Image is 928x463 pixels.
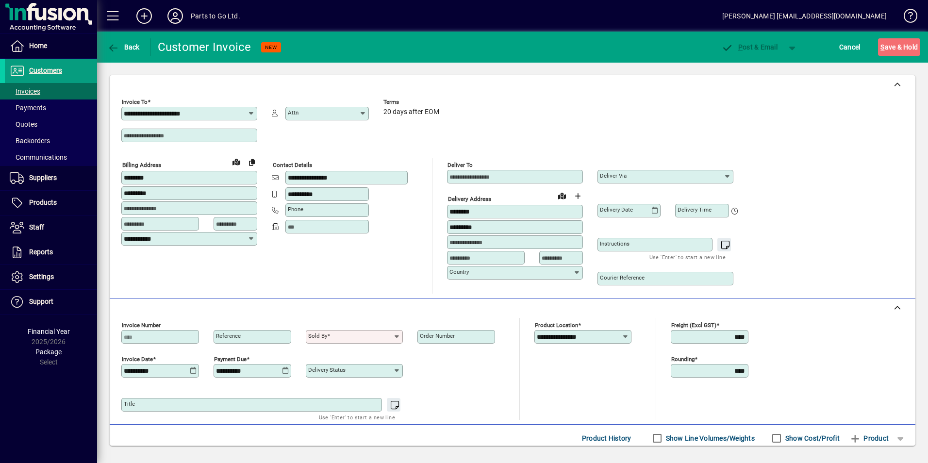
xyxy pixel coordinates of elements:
[5,240,97,265] a: Reports
[383,108,439,116] span: 20 days after EOM
[10,137,50,145] span: Backorders
[5,34,97,58] a: Home
[29,298,53,305] span: Support
[10,104,46,112] span: Payments
[839,39,861,55] span: Cancel
[29,66,62,74] span: Customers
[10,120,37,128] span: Quotes
[449,268,469,275] mat-label: Country
[447,162,473,168] mat-label: Deliver To
[600,274,645,281] mat-label: Courier Reference
[5,166,97,190] a: Suppliers
[420,332,455,339] mat-label: Order number
[880,43,884,51] span: S
[554,188,570,203] a: View on map
[721,43,778,51] span: ost & Email
[570,188,585,204] button: Choose address
[600,240,630,247] mat-label: Instructions
[880,39,918,55] span: ave & Hold
[5,83,97,99] a: Invoices
[383,99,442,105] span: Terms
[29,174,57,182] span: Suppliers
[158,39,251,55] div: Customer Invoice
[97,38,150,56] app-page-header-button: Back
[5,149,97,165] a: Communications
[28,328,70,335] span: Financial Year
[845,430,894,447] button: Product
[5,132,97,149] a: Backorders
[664,433,755,443] label: Show Line Volumes/Weights
[214,356,247,363] mat-label: Payment due
[5,290,97,314] a: Support
[122,356,153,363] mat-label: Invoice date
[244,154,260,170] button: Copy to Delivery address
[5,191,97,215] a: Products
[5,215,97,240] a: Staff
[578,430,635,447] button: Product History
[29,248,53,256] span: Reports
[722,8,887,24] div: [PERSON_NAME] [EMAIL_ADDRESS][DOMAIN_NAME]
[29,42,47,50] span: Home
[738,43,743,51] span: P
[105,38,142,56] button: Back
[308,332,327,339] mat-label: Sold by
[678,206,712,213] mat-label: Delivery time
[582,430,631,446] span: Product History
[122,99,148,105] mat-label: Invoice To
[124,400,135,407] mat-label: Title
[600,172,627,179] mat-label: Deliver via
[288,109,298,116] mat-label: Attn
[878,38,920,56] button: Save & Hold
[308,366,346,373] mat-label: Delivery status
[35,348,62,356] span: Package
[107,43,140,51] span: Back
[896,2,916,33] a: Knowledge Base
[160,7,191,25] button: Profile
[319,412,395,423] mat-hint: Use 'Enter' to start a new line
[849,430,889,446] span: Product
[29,273,54,281] span: Settings
[5,265,97,289] a: Settings
[5,116,97,132] a: Quotes
[129,7,160,25] button: Add
[216,332,241,339] mat-label: Reference
[122,322,161,329] mat-label: Invoice number
[10,87,40,95] span: Invoices
[29,223,44,231] span: Staff
[265,44,277,50] span: NEW
[10,153,67,161] span: Communications
[600,206,633,213] mat-label: Delivery date
[229,154,244,169] a: View on map
[837,38,863,56] button: Cancel
[783,433,840,443] label: Show Cost/Profit
[649,251,726,263] mat-hint: Use 'Enter' to start a new line
[5,99,97,116] a: Payments
[191,8,240,24] div: Parts to Go Ltd.
[716,38,782,56] button: Post & Email
[671,356,695,363] mat-label: Rounding
[29,198,57,206] span: Products
[535,322,578,329] mat-label: Product location
[671,322,716,329] mat-label: Freight (excl GST)
[288,206,303,213] mat-label: Phone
